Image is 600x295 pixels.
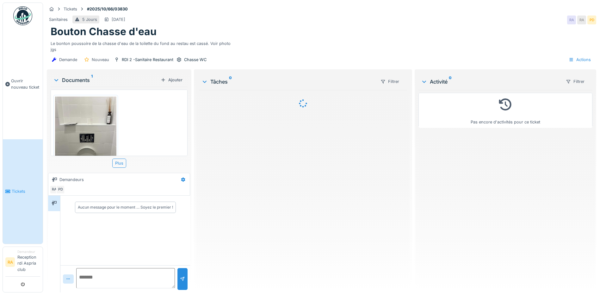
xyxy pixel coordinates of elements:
div: RA [567,16,576,24]
div: RA [577,16,586,24]
sup: 0 [229,78,232,85]
div: RDI 2 -Sanitaire Restaurant [122,57,173,63]
a: Tickets [3,139,43,244]
div: Demandeurs [59,177,84,183]
div: PD [587,16,596,24]
div: Plus [112,159,126,168]
div: Actions [566,55,594,64]
div: Documents [53,76,158,84]
div: PD [56,185,65,194]
li: Reception rdi Aspria club [17,249,40,275]
li: RA [5,257,15,267]
strong: #2025/10/66/03830 [84,6,130,12]
div: Tâches [201,78,375,85]
div: Tickets [64,6,77,12]
div: Demande [59,57,77,63]
div: [DATE] [112,16,125,22]
div: Demandeur [17,249,40,254]
span: Ouvrir nouveau ticket [11,78,40,90]
div: Sanitaires [49,16,68,22]
h1: Bouton Chasse d'eau [51,26,157,38]
div: RA [50,185,59,194]
div: Nouveau [92,57,109,63]
div: Aucun message pour le moment … Soyez le premier ! [78,204,173,210]
div: Chasse WC [184,57,207,63]
a: RA DemandeurReception rdi Aspria club [5,249,40,277]
div: Filtrer [563,77,587,86]
div: Activité [421,78,560,85]
img: iijnafdw702bvzihofnsbqfn59wm [55,97,116,178]
div: Filtrer [378,77,402,86]
div: Ajouter [158,76,185,84]
sup: 1 [91,76,93,84]
a: Ouvrir nouveau ticket [3,29,43,139]
span: Tickets [12,188,40,194]
div: 5 Jours [82,16,97,22]
div: Pas encore d'activités pour ce ticket [423,96,588,125]
sup: 0 [449,78,452,85]
div: Le bonton poussoire de la chasse d'eau de la toilette du fond au restau est cassé. Voir photo jgs [51,38,592,53]
img: Badge_color-CXgf-gQk.svg [13,6,32,25]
